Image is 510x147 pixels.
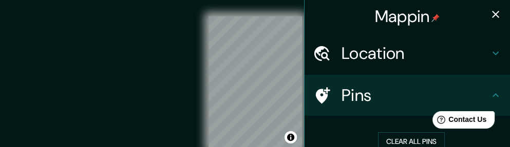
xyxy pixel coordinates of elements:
iframe: Help widget launcher [419,107,499,136]
img: pin-icon.png [431,14,440,22]
h4: Pins [342,85,489,106]
h4: Location [342,43,489,64]
h4: Mappin [375,6,440,27]
div: Location [305,33,510,74]
button: Toggle attribution [285,131,297,143]
div: Pins [305,75,510,116]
